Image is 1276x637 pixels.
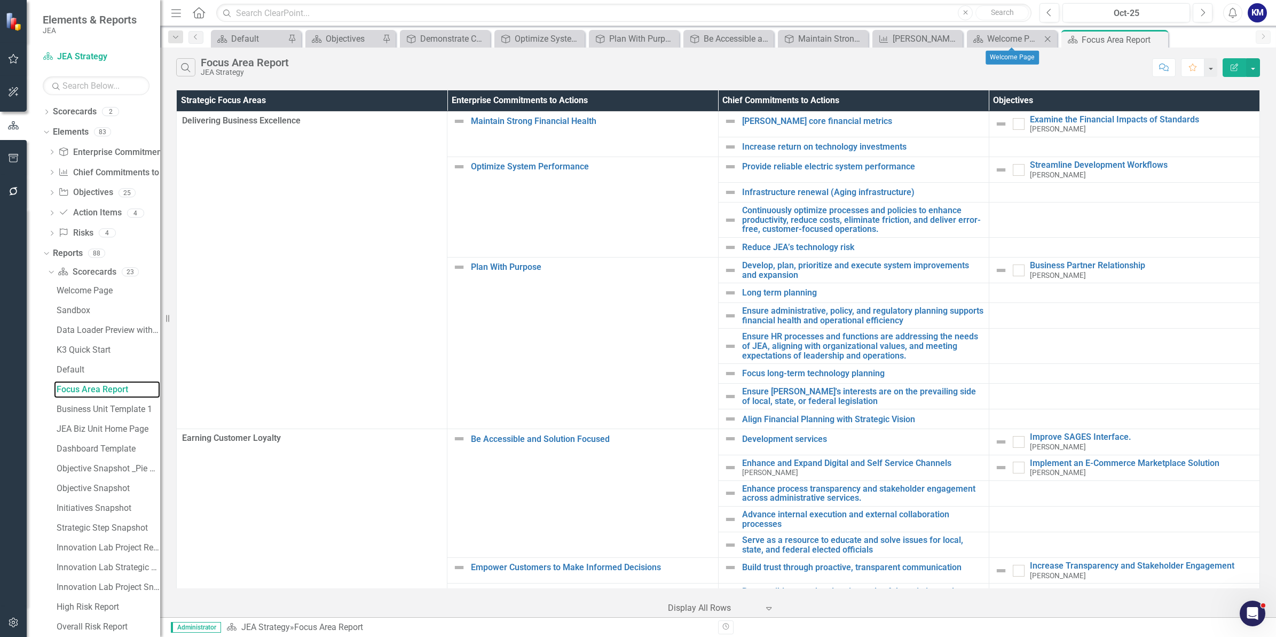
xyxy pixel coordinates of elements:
[991,8,1014,17] span: Search
[1030,125,1086,133] small: [PERSON_NAME]
[609,32,676,45] div: Plan With Purpose
[742,484,983,503] a: Enhance process transparency and stakeholder engagement across administrative services.
[975,5,1029,20] button: Search
[201,68,289,76] div: JEA Strategy
[724,115,737,128] img: Not Defined
[995,564,1007,577] img: Not Defined
[1030,115,1254,125] a: Examine the Financial Impacts of Standards
[724,214,737,227] img: Not Defined
[1062,3,1190,22] button: Oct-25
[742,261,983,279] a: Develop, plan, prioritize and execute system improvements and expansion
[58,266,116,278] a: Scorecards
[724,241,737,254] img: Not Defined
[718,137,989,157] td: Double-Click to Edit Right Click for Context Menu
[1240,601,1265,626] iframe: Intercom live chat
[54,559,160,576] a: Innovation Lab Strategic Step Snapshot
[127,208,144,217] div: 4
[1030,572,1086,580] small: [PERSON_NAME]
[308,32,380,45] a: Objectives
[724,461,737,474] img: Not Defined
[57,543,160,553] div: Innovation Lab Project Report Overview
[43,26,137,35] small: JEA
[43,76,149,95] input: Search Below...
[718,384,989,409] td: Double-Click to Edit Right Click for Context Menu
[893,32,960,45] div: [PERSON_NAME] core financial metrics
[798,32,865,45] div: Maintain Strong Financial Health
[724,487,737,500] img: Not Defined
[515,32,582,45] div: Optimize System Performance
[742,162,983,172] a: Provide reliable electric system performance
[742,243,983,252] a: Reduce JEA’s technology risk
[453,261,466,274] img: Not Defined
[1248,3,1267,22] button: KM
[214,32,285,45] a: Default
[1030,432,1254,442] a: Improve SAGES Interface.
[724,160,737,173] img: Not Defined
[995,264,1007,277] img: Not Defined
[742,332,983,360] a: Ensure HR processes and functions are addressing the needs of JEA, aligning with organizational v...
[57,464,160,473] div: Objective Snapshot _Pie Chart
[718,506,989,532] td: Double-Click to Edit Right Click for Context Menu
[742,142,983,152] a: Increase return on technology investments
[57,484,160,493] div: Objective Snapshot
[686,32,771,45] a: Be Accessible and Solution Focused
[1030,271,1086,279] small: [PERSON_NAME]
[57,563,160,572] div: Innovation Lab Strategic Step Snapshot
[57,286,160,296] div: Welcome Page
[94,128,111,137] div: 83
[742,188,983,197] a: Infrastructure renewal (Aging infrastructure)
[88,249,105,258] div: 88
[57,405,160,414] div: Business Unit Template 1
[57,424,160,434] div: JEA Biz Unit Home Page
[447,258,718,429] td: Double-Click to Edit Right Click for Context Menu
[718,258,989,283] td: Double-Click to Edit Right Click for Context Menu
[742,387,983,406] a: Ensure [PERSON_NAME]'s interests are on the prevailing side of local, state, or federal legislation
[216,4,1031,22] input: Search ClearPoint...
[294,622,363,632] div: Focus Area Report
[453,432,466,445] img: Not Defined
[742,369,983,378] a: Focus long-term technology planning
[471,434,712,444] a: Be Accessible and Solution Focused
[1030,561,1254,571] a: Increase Transparency and Stakeholder Engagement
[58,146,209,159] a: Enterprise Commitments to Actions
[989,157,1259,183] td: Double-Click to Edit Right Click for Context Menu
[54,618,160,635] a: Overall Risk Report
[4,11,25,32] img: ClearPoint Strategy
[995,436,1007,448] img: Not Defined
[989,429,1259,455] td: Double-Click to Edit Right Click for Context Menu
[718,303,989,329] td: Double-Click to Edit Right Click for Context Menu
[57,365,160,375] div: Default
[54,341,160,359] a: K3 Quick Start
[447,429,718,558] td: Double-Click to Edit Right Click for Context Menu
[102,107,119,116] div: 2
[326,32,380,45] div: Objectives
[54,361,160,378] a: Default
[724,539,737,551] img: Not Defined
[201,57,289,68] div: Focus Area Report
[875,32,960,45] a: [PERSON_NAME] core financial metrics
[742,563,983,572] a: Build trust through proactive, transparent communication
[58,187,113,199] a: Objectives
[718,111,989,137] td: Double-Click to Edit Right Click for Context Menu
[718,409,989,429] td: Double-Click to Edit Right Click for Context Menu
[742,206,983,234] a: Continuously optimize processes and policies to enhance productivity, reduce costs, eliminate fri...
[54,579,160,596] a: Innovation Lab Project Snapshot
[54,500,160,517] a: Initiatives Snapshot
[724,367,737,380] img: Not Defined
[453,587,466,600] img: Not Defined
[724,186,737,199] img: Not Defined
[742,434,983,444] a: Development services
[171,622,221,633] span: Administrator
[742,587,983,605] a: Responsibly meet the electric needs of the existing and growing community
[54,381,160,398] a: Focus Area Report
[1030,160,1254,170] a: Streamline Development Workflows
[57,325,160,335] div: Data Loader Preview with element counts
[182,432,442,445] span: Earning Customer Loyalty
[1030,261,1254,270] a: Business Partner Relationship
[57,444,160,454] div: Dashboard Template
[54,519,160,537] a: Strategic Step Snapshot
[54,599,160,616] a: High Risk Report
[57,622,160,632] div: Overall Risk Report
[718,532,989,558] td: Double-Click to Edit Right Click for Context Menu
[43,13,137,26] span: Elements & Reports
